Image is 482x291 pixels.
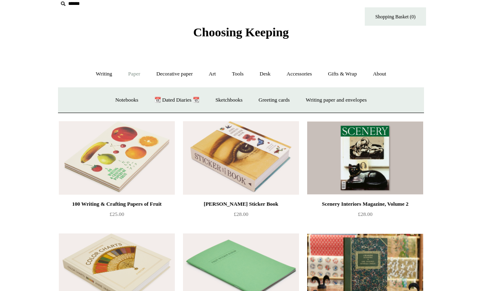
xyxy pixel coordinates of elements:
[299,89,374,111] a: Writing paper and envelopes
[201,63,223,85] a: Art
[147,89,207,111] a: 📆 Dated Diaries 📆
[358,211,373,217] span: £28.00
[183,121,299,195] a: John Derian Sticker Book John Derian Sticker Book
[59,121,175,195] img: 100 Writing & Crafting Papers of Fruit
[183,121,299,195] img: John Derian Sticker Book
[59,199,175,233] a: 100 Writing & Crafting Papers of Fruit £25.00
[365,7,426,26] a: Shopping Basket (0)
[208,89,250,111] a: Sketchbooks
[321,63,364,85] a: Gifts & Wrap
[183,199,299,233] a: [PERSON_NAME] Sticker Book £28.00
[149,63,200,85] a: Decorative paper
[61,199,173,209] div: 100 Writing & Crafting Papers of Fruit
[108,89,145,111] a: Notebooks
[109,211,124,217] span: £25.00
[366,63,394,85] a: About
[279,63,319,85] a: Accessories
[251,89,297,111] a: Greeting cards
[59,121,175,195] a: 100 Writing & Crafting Papers of Fruit 100 Writing & Crafting Papers of Fruit
[193,32,289,38] a: Choosing Keeping
[225,63,251,85] a: Tools
[89,63,120,85] a: Writing
[309,199,421,209] div: Scenery Interiors Magazine, Volume 2
[307,121,423,195] a: Scenery Interiors Magazine, Volume 2 Scenery Interiors Magazine, Volume 2
[234,211,248,217] span: £28.00
[193,25,289,39] span: Choosing Keeping
[252,63,278,85] a: Desk
[307,121,423,195] img: Scenery Interiors Magazine, Volume 2
[121,63,148,85] a: Paper
[185,199,297,209] div: [PERSON_NAME] Sticker Book
[307,199,423,233] a: Scenery Interiors Magazine, Volume 2 £28.00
